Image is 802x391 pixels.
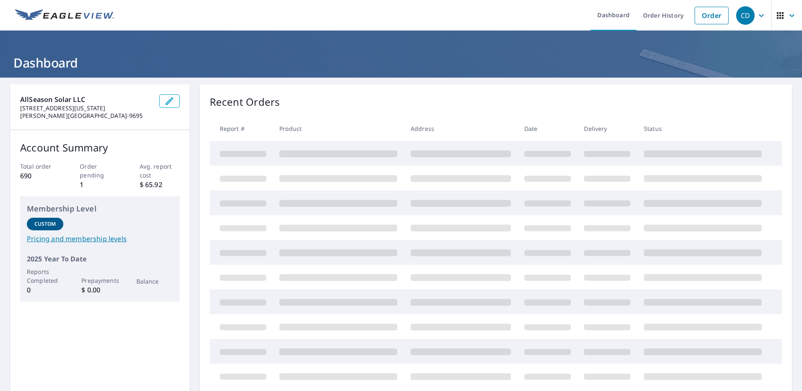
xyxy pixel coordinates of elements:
p: 0 [27,285,63,295]
p: Order pending [80,162,120,180]
p: [PERSON_NAME][GEOGRAPHIC_DATA]-9695 [20,112,153,120]
p: Total order [20,162,60,171]
p: [STREET_ADDRESS][US_STATE] [20,104,153,112]
th: Report # [210,116,273,141]
p: Prepayments [81,276,118,285]
div: CD [736,6,755,25]
th: Product [273,116,404,141]
h1: Dashboard [10,54,792,71]
p: Account Summary [20,140,180,155]
th: Address [404,116,518,141]
a: Order [695,7,729,24]
p: Balance [136,277,173,286]
p: $ 0.00 [81,285,118,295]
p: Recent Orders [210,94,280,109]
th: Date [518,116,578,141]
p: 1 [80,180,120,190]
p: Membership Level [27,203,173,214]
img: EV Logo [15,9,114,22]
p: Custom [34,220,56,228]
th: Status [637,116,768,141]
p: 690 [20,171,60,181]
p: AllSeason Solar LLC [20,94,153,104]
p: $ 65.92 [140,180,180,190]
p: 2025 Year To Date [27,254,173,264]
p: Reports Completed [27,267,63,285]
th: Delivery [577,116,637,141]
p: Avg. report cost [140,162,180,180]
a: Pricing and membership levels [27,234,173,244]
